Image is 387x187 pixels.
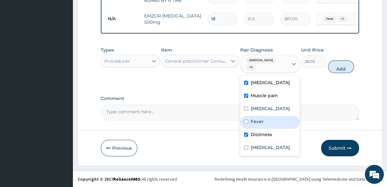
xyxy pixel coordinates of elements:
label: Types [101,47,114,53]
label: [MEDICAL_DATA] [251,144,290,151]
button: Add [328,60,354,73]
span: We're online! [37,54,87,118]
strong: Copyright © 2017 . [78,176,142,182]
button: Previous [101,140,137,156]
label: Item [161,47,172,53]
div: Redefining Heath Insurance in [GEOGRAPHIC_DATA] using Telemedicine and Data Science! [215,176,382,182]
label: [MEDICAL_DATA] [251,105,290,112]
textarea: Type your message and hit 'Enter' [3,122,121,144]
label: Fever [251,118,264,125]
div: Minimize live chat window [104,3,119,18]
label: Pair Diagnosis [240,47,273,53]
span: Fever [323,16,337,22]
label: Muscle pain [251,92,278,99]
label: Dizziness [251,131,272,138]
div: General practitioner Consultation first outpatient consultation [165,58,228,64]
span: + 1 [338,16,347,22]
td: N/A [105,13,141,25]
label: Comment [101,96,359,101]
td: EMZOR [MEDICAL_DATA] 500mg [141,9,204,28]
label: Unit Price [301,47,324,53]
a: RelianceHMO [113,176,140,182]
div: Procedures [104,58,130,64]
span: + 2 [246,64,256,71]
label: [MEDICAL_DATA] [251,79,290,86]
button: Submit [321,140,359,156]
div: Chat with us now [33,35,106,44]
span: [MEDICAL_DATA] [246,57,276,64]
footer: All rights reserved. [73,171,387,187]
img: d_794563401_company_1708531726252_794563401 [12,32,26,47]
